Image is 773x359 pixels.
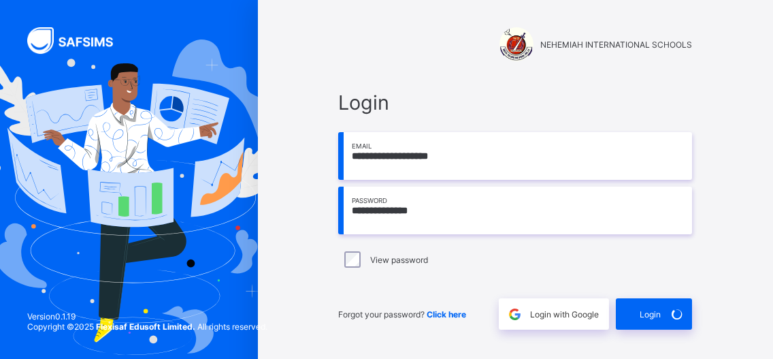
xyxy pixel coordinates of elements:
span: Copyright © 2025 All rights reserved. [27,322,267,332]
a: Click here [427,309,466,319]
span: Forgot your password? [338,309,466,319]
label: View password [370,255,428,265]
span: Login with Google [530,309,599,319]
strong: Flexisaf Edusoft Limited. [96,322,195,332]
img: google.396cfc9801f0270233282035f929180a.svg [507,307,523,322]
span: Login [640,309,661,319]
span: Login [338,91,692,114]
img: SAFSIMS Logo [27,27,129,54]
span: Version 0.1.19 [27,311,267,322]
span: NEHEMIAH INTERNATIONAL SCHOOLS [540,40,692,50]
